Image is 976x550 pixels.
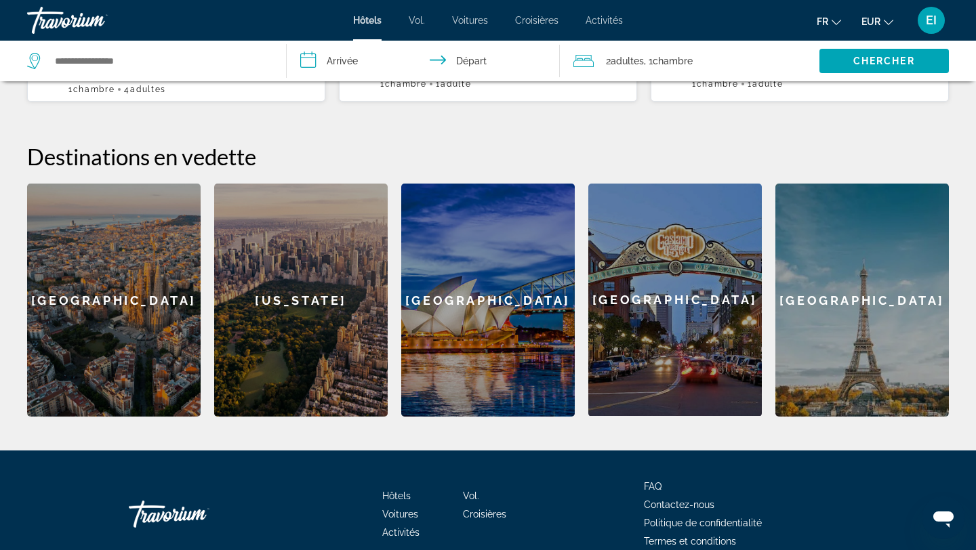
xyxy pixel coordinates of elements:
[817,12,841,31] button: Changer de langue
[382,490,411,501] a: Hôtels
[463,509,506,520] a: Croisières
[382,527,420,538] a: Activités
[409,15,425,26] a: Vol.
[692,79,738,89] span: 1
[463,490,479,501] a: Vol.
[775,184,949,417] a: [GEOGRAPHIC_DATA]
[560,41,819,81] button: Travelers: 2 adults, 0 children
[124,85,165,94] span: 4
[926,13,937,27] font: EI
[606,51,644,70] span: 2
[644,536,736,547] a: Termes et conditions
[130,85,166,94] span: Adultes
[27,184,201,417] a: [GEOGRAPHIC_DATA]
[586,15,623,26] a: Activités
[27,143,949,170] h2: Destinations en vedette
[452,15,488,26] a: Voitures
[353,15,382,26] a: Hôtels
[214,184,388,417] a: [US_STATE]
[401,184,575,417] a: [GEOGRAPHIC_DATA]
[748,79,783,89] span: 1
[287,41,560,81] button: Check in and out dates
[644,51,693,70] span: , 1
[697,79,739,89] span: Chambre
[819,49,949,73] button: Chercher
[817,16,828,27] font: fr
[611,56,644,66] span: Adultes
[588,184,762,416] div: [GEOGRAPHIC_DATA]
[644,499,714,510] a: Contactez-nous
[382,509,418,520] a: Voitures
[914,6,949,35] button: Menu utilisateur
[922,496,965,539] iframe: Bouton de lancement de la fenêtre de messagerie
[861,16,880,27] font: EUR
[644,517,762,528] a: Politique de confidentialité
[73,85,115,94] span: Chambre
[644,481,662,492] a: FAQ
[752,79,783,89] span: Adulte
[588,184,762,417] a: [GEOGRAPHIC_DATA]
[129,494,264,534] a: Travorium
[27,3,163,38] a: Travorium
[653,56,693,66] span: Chambre
[68,85,115,94] span: 1
[853,56,915,66] span: Chercher
[515,15,558,26] a: Croisières
[861,12,893,31] button: Changer de devise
